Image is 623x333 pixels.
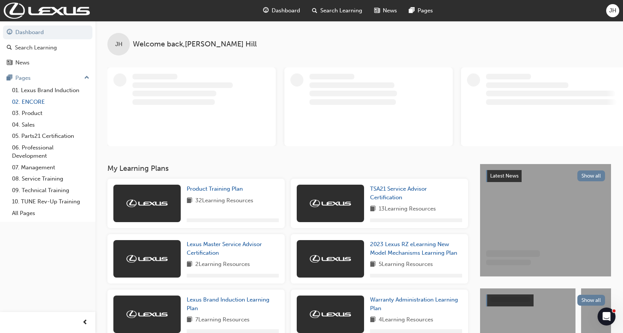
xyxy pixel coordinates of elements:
[9,208,92,219] a: All Pages
[3,71,92,85] button: Pages
[9,185,92,196] a: 09. Technical Training
[3,24,92,71] button: DashboardSearch LearningNews
[370,185,427,201] span: TSA21 Service Advisor Certification
[306,3,368,18] a: search-iconSearch Learning
[7,29,12,36] span: guage-icon
[577,295,605,306] button: Show all
[370,205,376,214] span: book-icon
[187,296,269,312] span: Lexus Brand Induction Learning Plan
[187,260,192,269] span: book-icon
[310,311,351,318] img: Trak
[7,60,12,66] span: news-icon
[187,240,279,257] a: Lexus Master Service Advisor Certification
[383,6,397,15] span: News
[374,6,380,15] span: news-icon
[107,164,468,173] h3: My Learning Plans
[9,162,92,173] a: 07. Management
[418,6,433,15] span: Pages
[370,296,458,312] span: Warranty Administration Learning Plan
[598,308,616,326] iframe: Intercom live chat
[379,260,433,269] span: 5 Learning Resources
[3,41,92,55] a: Search Learning
[195,196,253,206] span: 32 Learning Resources
[370,315,376,325] span: book-icon
[195,260,250,269] span: 2 Learning Resources
[195,315,250,325] span: 7 Learning Resources
[9,142,92,162] a: 06. Professional Development
[370,260,376,269] span: book-icon
[310,200,351,207] img: Trak
[126,311,168,318] img: Trak
[370,296,462,312] a: Warranty Administration Learning Plan
[133,40,257,49] span: Welcome back , [PERSON_NAME] Hill
[609,6,616,15] span: JH
[368,3,403,18] a: news-iconNews
[409,6,415,15] span: pages-icon
[9,85,92,96] a: 01. Lexus Brand Induction
[370,241,457,256] span: 2023 Lexus RZ eLearning New Model Mechanisms Learning Plan
[15,74,31,82] div: Pages
[379,315,433,325] span: 4 Learning Resources
[486,170,605,182] a: Latest NewsShow all
[82,318,88,327] span: prev-icon
[9,196,92,208] a: 10. TUNE Rev-Up Training
[15,58,30,67] div: News
[9,96,92,108] a: 02. ENCORE
[9,119,92,131] a: 04. Sales
[187,185,243,192] span: Product Training Plan
[187,196,192,206] span: book-icon
[7,75,12,82] span: pages-icon
[15,43,57,52] div: Search Learning
[370,185,462,202] a: TSA21 Service Advisor Certification
[115,40,122,49] span: JH
[9,130,92,142] a: 05. Parts21 Certification
[9,108,92,119] a: 03. Product
[320,6,362,15] span: Search Learning
[126,200,168,207] img: Trak
[7,45,12,51] span: search-icon
[4,3,90,19] img: Trak
[486,294,605,306] a: Show all
[403,3,439,18] a: pages-iconPages
[187,185,246,193] a: Product Training Plan
[187,241,262,256] span: Lexus Master Service Advisor Certification
[84,73,89,83] span: up-icon
[3,56,92,70] a: News
[490,173,519,179] span: Latest News
[187,315,192,325] span: book-icon
[126,255,168,263] img: Trak
[379,205,436,214] span: 13 Learning Resources
[257,3,306,18] a: guage-iconDashboard
[3,25,92,39] a: Dashboard
[370,240,462,257] a: 2023 Lexus RZ eLearning New Model Mechanisms Learning Plan
[263,6,269,15] span: guage-icon
[310,255,351,263] img: Trak
[312,6,317,15] span: search-icon
[272,6,300,15] span: Dashboard
[9,173,92,185] a: 08. Service Training
[187,296,279,312] a: Lexus Brand Induction Learning Plan
[606,4,619,17] button: JH
[577,170,605,181] button: Show all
